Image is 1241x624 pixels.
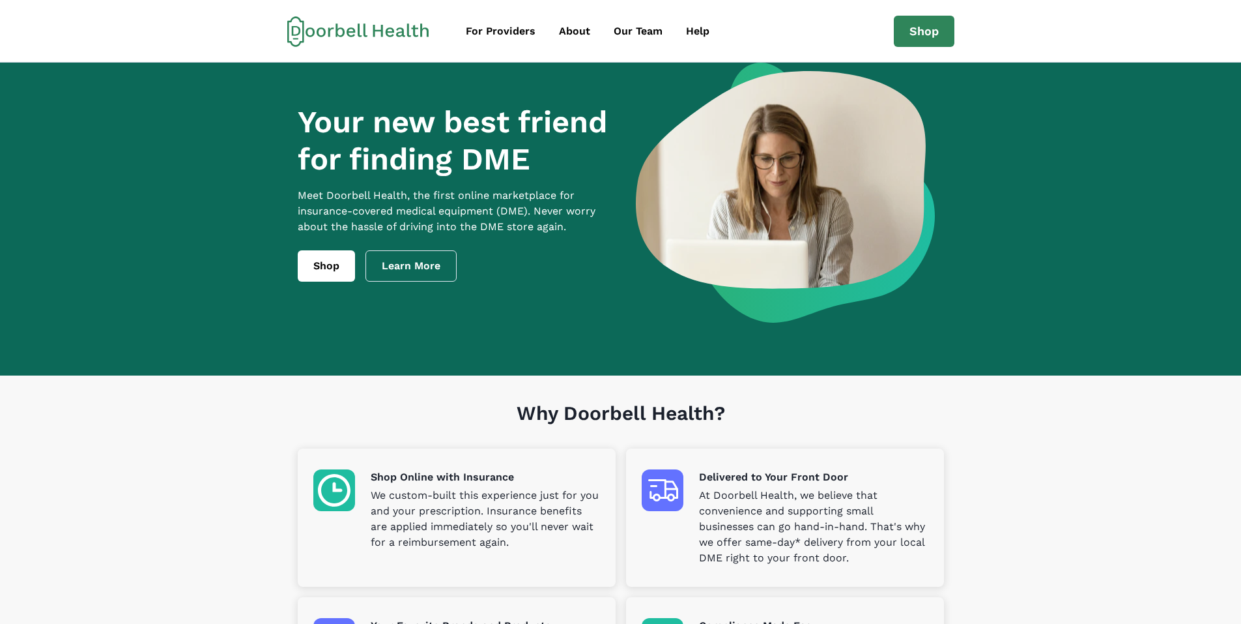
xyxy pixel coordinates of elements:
a: Our Team [603,18,673,44]
p: Shop Online with Insurance [371,469,600,485]
a: Shop [298,250,355,282]
h1: Your new best friend for finding DME [298,104,614,177]
a: For Providers [455,18,546,44]
a: About [549,18,601,44]
div: Our Team [614,23,663,39]
img: Shop Online with Insurance icon [313,469,355,511]
a: Shop [894,16,954,47]
p: Meet Doorbell Health, the first online marketplace for insurance-covered medical equipment (DME).... [298,188,614,235]
div: Help [686,23,709,39]
p: We custom-built this experience just for you and your prescription. Insurance benefits are applie... [371,488,600,550]
img: Delivered to Your Front Door icon [642,469,683,511]
p: Delivered to Your Front Door [699,469,928,485]
a: Help [676,18,720,44]
img: a woman looking at a computer [636,63,935,323]
p: At Doorbell Health, we believe that convenience and supporting small businesses can go hand-in-ha... [699,488,928,566]
a: Learn More [365,250,457,282]
h1: Why Doorbell Health? [298,402,944,449]
div: About [559,23,590,39]
div: For Providers [466,23,535,39]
